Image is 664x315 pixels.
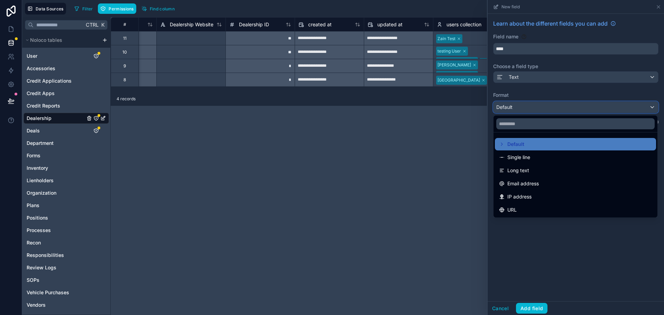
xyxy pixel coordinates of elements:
[507,153,530,161] span: Single line
[507,193,532,201] span: IP address
[122,49,127,55] div: 10
[85,20,99,29] span: Ctrl
[109,6,133,11] span: Permissions
[98,3,139,14] a: Permissions
[437,62,471,68] div: [PERSON_NAME]
[377,21,403,28] span: updated at
[507,206,517,214] span: URL
[437,48,461,54] div: testing User
[117,96,136,102] span: 4 records
[507,166,529,175] span: Long text
[150,6,175,11] span: Find column
[446,21,481,28] span: users collection
[82,6,93,11] span: Filter
[100,22,105,27] span: K
[437,58,471,65] div: [PERSON_NAME]
[170,21,213,28] span: Dealership Website
[123,36,127,41] div: 11
[239,21,269,28] span: Dealership ID
[139,3,177,14] button: Find column
[72,3,95,14] button: Filter
[123,63,126,69] div: 9
[308,21,332,28] span: created at
[507,179,539,188] span: Email address
[36,6,64,11] span: Data Sources
[116,22,133,27] div: #
[437,77,480,83] div: [GEOGRAPHIC_DATA]
[98,3,136,14] button: Permissions
[437,36,455,42] div: Zain Test
[437,72,471,78] div: [PERSON_NAME]
[123,77,126,83] div: 8
[25,3,66,15] button: Data Sources
[507,140,524,148] span: Default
